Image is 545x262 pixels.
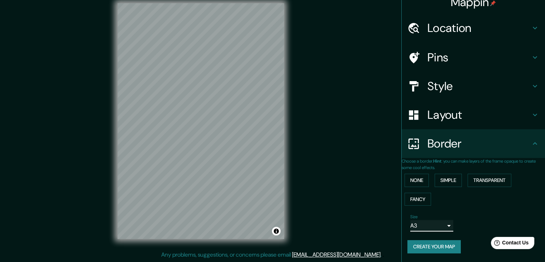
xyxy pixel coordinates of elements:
[427,79,531,93] h4: Style
[272,227,281,235] button: Toggle attribution
[427,50,531,65] h4: Pins
[427,21,531,35] h4: Location
[118,3,284,239] canvas: Map
[405,193,431,206] button: Fancy
[382,251,383,259] div: .
[435,174,462,187] button: Simple
[292,251,381,258] a: [EMAIL_ADDRESS][DOMAIN_NAME]
[410,220,453,231] div: A3
[427,108,531,122] h4: Layout
[402,14,545,42] div: Location
[402,129,545,158] div: Border
[402,158,545,171] p: Choose a border. : you can make layers of the frame opaque to create some cool effects.
[407,240,461,253] button: Create your map
[490,0,496,6] img: pin-icon.png
[402,43,545,72] div: Pins
[410,214,418,220] label: Size
[468,174,511,187] button: Transparent
[383,251,384,259] div: .
[405,174,429,187] button: None
[481,234,537,254] iframe: Help widget launcher
[427,136,531,151] h4: Border
[402,100,545,129] div: Layout
[433,158,441,164] b: Hint
[161,251,382,259] p: Any problems, suggestions, or concerns please email .
[402,72,545,100] div: Style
